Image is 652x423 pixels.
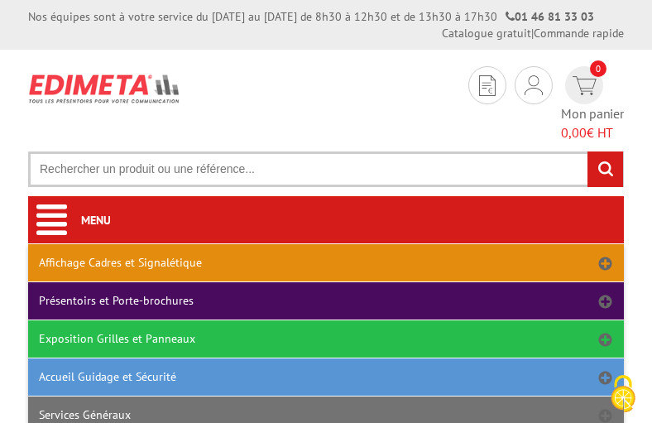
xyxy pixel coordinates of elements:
div: Nos équipes sont à votre service du [DATE] au [DATE] de 8h30 à 12h30 et de 13h30 à 17h30 [28,8,594,25]
a: devis rapide 0 Mon panier 0,00€ HT [561,66,624,142]
a: Accueil Guidage et Sécurité [28,358,624,396]
span: Mon panier [561,104,624,142]
a: Affichage Cadres et Signalétique [28,244,624,281]
img: devis rapide [525,75,543,95]
span: 0,00 [561,124,587,141]
a: Présentoirs et Porte-brochures [28,282,624,320]
a: Commande rapide [534,26,624,41]
span: € HT [561,123,624,142]
a: Catalogue gratuit [442,26,531,41]
a: Exposition Grilles et Panneaux [28,320,624,358]
span: 0 [590,60,606,77]
img: devis rapide [479,75,496,96]
strong: 01 46 81 33 03 [506,9,594,24]
img: Cookies (fenêtre modale) [602,373,644,415]
img: devis rapide [573,76,597,95]
img: Présentoir, panneau, stand - Edimeta - PLV, affichage, mobilier bureau, entreprise [28,66,181,111]
span: Menu [81,213,111,228]
a: Menu [28,198,624,243]
input: Rechercher un produit ou une référence... [28,151,624,187]
input: rechercher [587,151,623,187]
button: Cookies (fenêtre modale) [594,367,652,423]
div: | [442,25,624,41]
